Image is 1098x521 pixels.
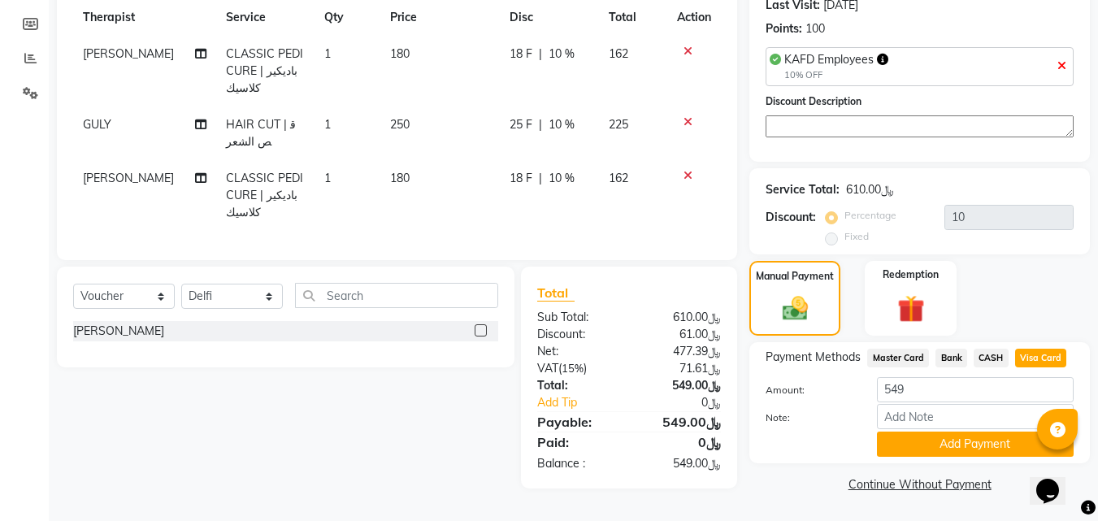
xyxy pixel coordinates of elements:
[562,362,584,375] span: 15%
[525,343,629,360] div: Net:
[537,361,558,376] span: Vat
[324,117,331,132] span: 1
[775,293,816,323] img: _cash.svg
[629,377,733,394] div: ﷼549.00
[525,412,629,432] div: Payable:
[525,309,629,326] div: Sub Total:
[647,394,734,411] div: ﷼0
[83,117,111,132] span: GULY
[390,171,410,185] span: 180
[324,171,331,185] span: 1
[83,171,174,185] span: [PERSON_NAME]
[539,170,542,187] span: |
[629,360,733,377] div: ﷼71.61
[883,267,939,282] label: Redemption
[390,117,410,132] span: 250
[1030,456,1082,505] iframe: chat widget
[226,171,303,219] span: CLASSIC PEDICURE | باديكير كلاسيك
[549,116,575,133] span: 10 %
[629,412,733,432] div: ﷼549.00
[510,116,532,133] span: 25 F
[525,394,646,411] a: Add Tip
[877,377,1074,402] input: Amount
[753,383,864,397] label: Amount:
[609,171,628,185] span: 162
[549,46,575,63] span: 10 %
[867,349,929,367] span: Master Card
[629,343,733,360] div: ﷼477.39
[766,20,802,37] div: Points:
[525,360,629,377] div: ( )
[525,455,629,472] div: Balance :
[935,349,967,367] span: Bank
[525,432,629,452] div: Paid:
[539,116,542,133] span: |
[877,432,1074,457] button: Add Payment
[629,432,733,452] div: ﷼0
[844,208,896,223] label: Percentage
[766,181,840,198] div: Service Total:
[753,476,1087,493] a: Continue Without Payment
[766,349,861,366] span: Payment Methods
[549,170,575,187] span: 10 %
[390,46,410,61] span: 180
[324,46,331,61] span: 1
[844,229,869,244] label: Fixed
[73,323,164,340] div: [PERSON_NAME]
[756,269,834,284] label: Manual Payment
[226,117,296,149] span: HAIR CUT | قص الشعر
[629,326,733,343] div: ﷼61.00
[974,349,1009,367] span: CASH
[525,377,629,394] div: Total:
[877,404,1074,429] input: Add Note
[889,292,933,325] img: _gift.svg
[525,326,629,343] div: Discount:
[846,181,894,198] div: ﷼610.00
[510,170,532,187] span: 18 F
[805,20,825,37] div: 100
[629,455,733,472] div: ﷼549.00
[537,284,575,302] span: Total
[784,68,888,82] div: 10% OFF
[766,94,861,109] label: Discount Description
[609,46,628,61] span: 162
[629,309,733,326] div: ﷼610.00
[766,209,816,226] div: Discount:
[539,46,542,63] span: |
[295,283,498,308] input: Search
[784,52,874,67] span: KAFD Employees
[609,117,628,132] span: 225
[753,410,864,425] label: Note:
[1015,349,1067,367] span: Visa Card
[226,46,303,95] span: CLASSIC PEDICURE | باديكير كلاسيك
[83,46,174,61] span: [PERSON_NAME]
[510,46,532,63] span: 18 F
